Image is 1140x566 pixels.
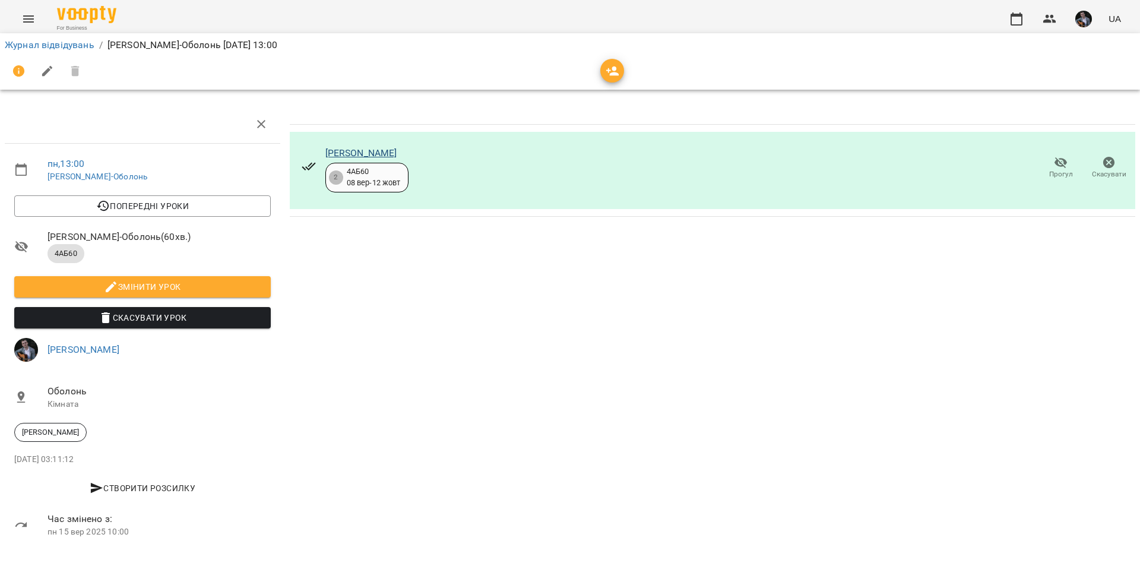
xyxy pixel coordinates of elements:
[47,172,147,181] a: [PERSON_NAME]-Оболонь
[14,338,38,362] img: d409717b2cc07cfe90b90e756120502c.jpg
[325,147,397,159] a: [PERSON_NAME]
[57,6,116,23] img: Voopty Logo
[5,38,1135,52] nav: breadcrumb
[99,38,103,52] li: /
[1075,11,1092,27] img: d409717b2cc07cfe90b90e756120502c.jpg
[47,526,271,538] p: пн 15 вер 2025 10:00
[14,195,271,217] button: Попередні уроки
[24,199,261,213] span: Попередні уроки
[24,280,261,294] span: Змінити урок
[1109,12,1121,25] span: UA
[5,39,94,50] a: Журнал відвідувань
[19,481,266,495] span: Створити розсилку
[14,307,271,328] button: Скасувати Урок
[57,24,116,32] span: For Business
[47,248,84,259] span: 4АБ60
[14,423,87,442] div: [PERSON_NAME]
[47,230,271,244] span: [PERSON_NAME]-Оболонь ( 60 хв. )
[1092,169,1126,179] span: Скасувати
[47,158,84,169] a: пн , 13:00
[47,512,271,526] span: Час змінено з:
[14,276,271,298] button: Змінити урок
[15,427,86,438] span: [PERSON_NAME]
[1104,8,1126,30] button: UA
[47,344,119,355] a: [PERSON_NAME]
[47,399,271,410] p: Кімната
[1037,151,1085,185] button: Прогул
[329,170,343,185] div: 2
[14,478,271,499] button: Створити розсилку
[1085,151,1133,185] button: Скасувати
[47,384,271,399] span: Оболонь
[14,5,43,33] button: Menu
[107,38,277,52] p: [PERSON_NAME]-Оболонь [DATE] 13:00
[14,454,271,466] p: [DATE] 03:11:12
[347,166,401,188] div: 4АБ60 08 вер - 12 жовт
[24,311,261,325] span: Скасувати Урок
[1049,169,1073,179] span: Прогул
